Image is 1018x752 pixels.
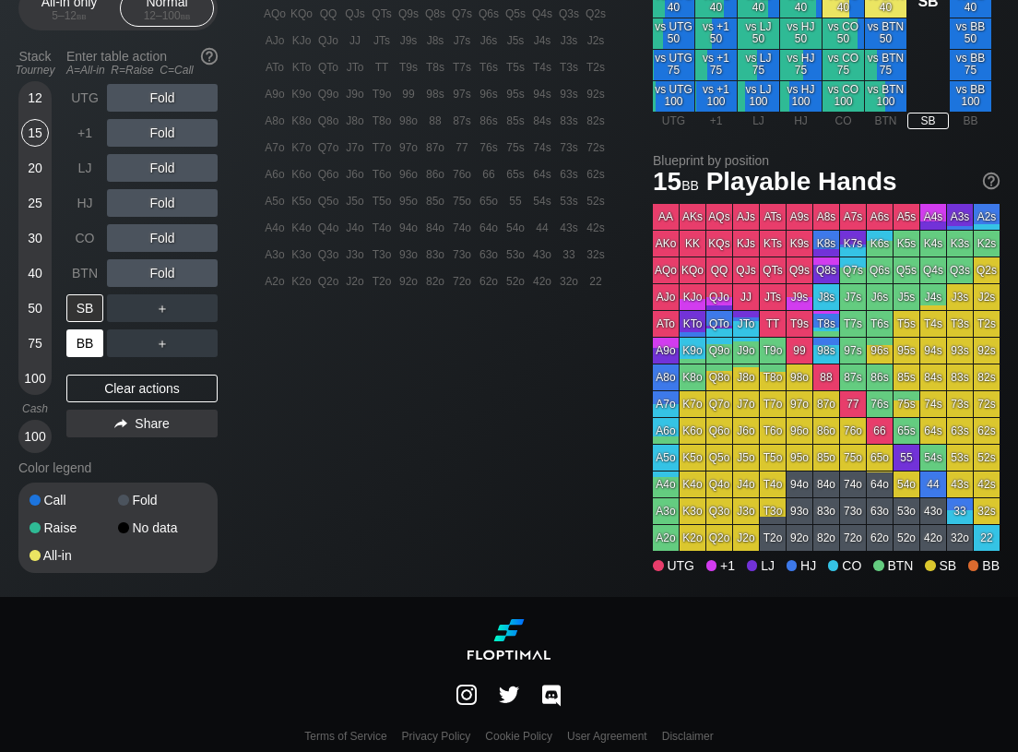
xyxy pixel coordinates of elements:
div: JJ [342,28,368,54]
div: ATs [760,204,786,230]
div: 42s [583,215,609,241]
div: QTs [760,257,786,283]
img: bUX4K2iH3jTYE1AAAAAElFTkSuQmCC [456,685,477,705]
div: Fold [107,154,218,182]
div: 65o [476,188,502,214]
div: 82s [583,108,609,134]
div: 85o [422,188,448,214]
div: J4s [529,28,555,54]
div: vs BTN 75 [865,50,906,80]
div: J4o [342,215,368,241]
div: Q2s [583,1,609,27]
div: J9s [396,28,421,54]
div: vs UTG 100 [653,81,694,112]
div: T8s [422,54,448,80]
div: HJ [66,189,103,217]
div: T5s [503,54,528,80]
div: Q7s [840,257,866,283]
div: 15 [21,119,49,147]
img: help.32db89a4.svg [981,171,1001,191]
div: KJs [733,231,759,257]
div: J3s [556,28,582,54]
div: vs LJ 100 [738,81,779,112]
div: K4s [920,231,946,257]
div: Q7s [449,1,475,27]
div: T6s [476,54,502,80]
div: J3s [947,284,973,310]
div: T8s [813,311,839,337]
div: +1 [695,113,737,129]
div: 72o [449,269,475,294]
div: T9s [396,54,421,80]
div: Enter table action [66,42,218,84]
div: 96o [396,161,421,187]
div: J6s [476,28,502,54]
div: Q3s [556,1,582,27]
div: 83o [422,242,448,268]
div: 73s [556,135,582,161]
div: J7s [449,28,475,54]
div: JTs [760,284,786,310]
div: AQo [262,1,288,27]
div: 43o [529,242,555,268]
div: vs +1 50 [695,18,737,49]
div: KQo [680,257,705,283]
div: A4s [920,204,946,230]
div: J4s [920,284,946,310]
div: 74s [529,135,555,161]
div: vs BB 75 [950,50,991,80]
div: 87s [449,108,475,134]
span: bb [681,173,699,194]
div: TT [369,54,395,80]
div: vs UTG 50 [653,18,694,49]
div: HJ [780,113,822,129]
div: AQs [706,204,732,230]
div: +1 [66,119,103,147]
div: Q9s [787,257,812,283]
div: 83s [556,108,582,134]
div: QJo [706,284,732,310]
div: A2s [974,204,1000,230]
div: 5 – 12 [30,9,108,22]
div: 66 [476,161,502,187]
div: 94s [529,81,555,107]
div: 100 [21,423,49,450]
div: 77 [449,135,475,161]
div: vs BB 100 [950,81,991,112]
div: AQo [653,257,679,283]
div: 53o [503,242,528,268]
div: 32s [583,242,609,268]
div: vs CO 75 [823,50,864,80]
div: 85s [503,108,528,134]
div: JTo [342,54,368,80]
div: Q2o [315,269,341,294]
div: K3o [289,242,314,268]
div: 93o [396,242,421,268]
div: QQ [315,1,341,27]
h1: Playable Hands [653,166,1000,197]
div: K9s [787,231,812,257]
div: vs HJ 50 [780,18,822,49]
div: Fold [107,259,218,287]
div: A8o [262,108,288,134]
div: 33 [556,242,582,268]
div: Q6s [476,1,502,27]
div: T3o [369,242,395,268]
div: J2o [342,269,368,294]
div: LJ [66,154,103,182]
div: Q3o [315,242,341,268]
a: Privacy Policy [402,730,471,743]
span: bb [77,9,87,22]
div: K2o [289,269,314,294]
div: Q5o [315,188,341,214]
div: A8s [813,204,839,230]
div: 86s [476,108,502,134]
img: discord.f09ba73b.svg [539,681,564,710]
div: 84o [422,215,448,241]
div: J7o [342,135,368,161]
div: vs UTG 75 [653,50,694,80]
div: 12 – 100 [128,9,206,22]
div: K8o [289,108,314,134]
div: 82o [422,269,448,294]
div: J7s [840,284,866,310]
